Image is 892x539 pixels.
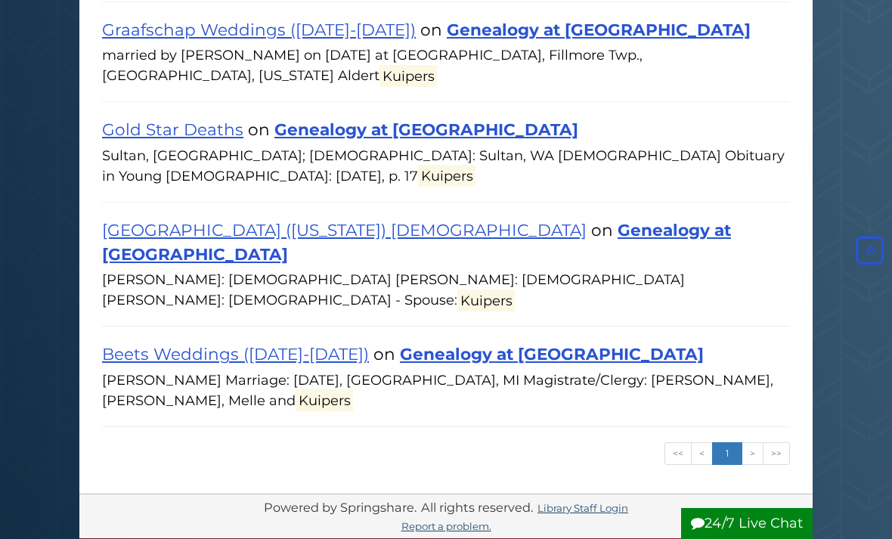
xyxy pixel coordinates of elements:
a: > [742,442,763,465]
mark: Kuipers [296,389,353,411]
a: << [664,442,692,465]
span: on [373,344,395,364]
a: 1 [712,442,742,465]
a: Library Staff Login [537,502,628,514]
ul: Search Pagination [664,442,790,465]
a: Back to Top [852,242,888,259]
a: < [691,442,713,465]
div: Powered by Springshare. [262,500,419,515]
button: 24/7 Live Chat [681,508,813,539]
a: Genealogy at [GEOGRAPHIC_DATA] [400,344,704,364]
span: on [420,20,442,39]
span: on [248,119,270,139]
div: All rights reserved. [419,500,535,515]
div: [PERSON_NAME] Marriage: [DATE], [GEOGRAPHIC_DATA], MI Magistrate/Clergy: [PERSON_NAME], [PERSON_N... [102,370,790,411]
a: Report a problem. [401,520,491,532]
div: married by [PERSON_NAME] on [DATE] at [GEOGRAPHIC_DATA], Fillmore Twp., [GEOGRAPHIC_DATA], [US_ST... [102,45,790,86]
mark: Kuipers [418,165,475,187]
mark: Kuipers [379,65,437,87]
a: Genealogy at [GEOGRAPHIC_DATA] [447,20,751,39]
mark: Kuipers [457,290,515,311]
a: [GEOGRAPHIC_DATA] ([US_STATE]) [DEMOGRAPHIC_DATA] [102,220,587,240]
a: Genealogy at [GEOGRAPHIC_DATA] [274,119,578,139]
a: Graafschap Weddings ([DATE]-[DATE]) [102,20,416,39]
div: Sultan, [GEOGRAPHIC_DATA]; [DEMOGRAPHIC_DATA]: Sultan, WA [DEMOGRAPHIC_DATA] Obituary in Young [D... [102,146,790,187]
a: >> [763,442,790,465]
span: on [591,220,613,240]
a: Beets Weddings ([DATE]-[DATE]) [102,344,369,364]
a: Gold Star Deaths [102,119,243,139]
div: [PERSON_NAME]: [DEMOGRAPHIC_DATA] [PERSON_NAME]: [DEMOGRAPHIC_DATA] [PERSON_NAME]: [DEMOGRAPHIC_D... [102,270,790,311]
